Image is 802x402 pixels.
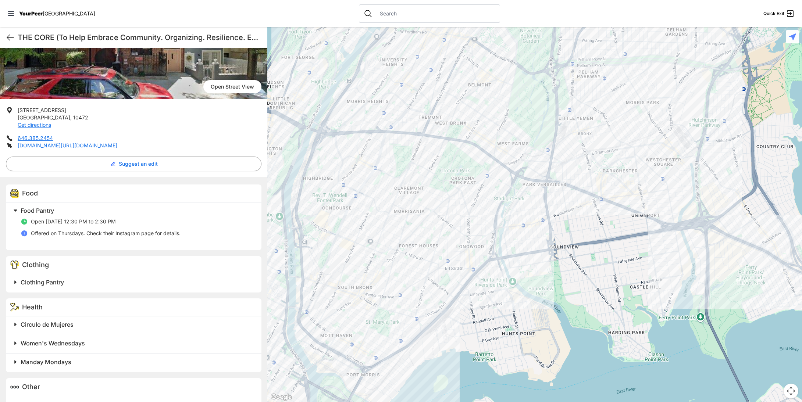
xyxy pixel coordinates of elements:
button: Suggest an edit [6,157,261,171]
a: Open Street View [203,80,261,93]
span: [GEOGRAPHIC_DATA] [18,114,70,121]
span: Clothing Pantry [21,279,64,286]
span: Other [22,383,40,391]
span: Food [22,189,38,197]
input: Search [375,10,495,17]
a: Get directions [18,122,51,128]
span: Open [DATE] 12:30 PM to 2:30 PM [31,218,116,225]
button: Map camera controls [784,384,798,398]
a: [DOMAIN_NAME][URL][DOMAIN_NAME] [18,142,117,148]
span: Suggest an edit [119,160,158,168]
span: Health [22,303,43,311]
img: Google [269,392,293,402]
span: Women's Wednesdays [21,340,85,347]
span: 10472 [73,114,88,121]
span: [GEOGRAPHIC_DATA] [43,10,95,17]
h1: THE CORE (To Help Embrace Community. Organizing. Resilience. Equality.) Family Enrichment Center ... [18,32,261,43]
span: [STREET_ADDRESS] [18,107,66,113]
a: 646.385.2454 [18,135,53,141]
span: Manday Mondays [21,358,71,366]
span: Clothing [22,261,49,269]
a: Quick Exit [763,9,795,18]
span: , [70,114,72,121]
span: YourPeer [19,10,43,17]
span: Circulo de Mujeres [21,321,74,328]
a: YourPeer[GEOGRAPHIC_DATA] [19,11,95,16]
span: Food Pantry [21,207,54,214]
span: Quick Exit [763,11,784,17]
a: Open this area in Google Maps (opens a new window) [269,392,293,402]
p: Offered on Thursdays. Check their Instagram page for details. [31,230,181,237]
